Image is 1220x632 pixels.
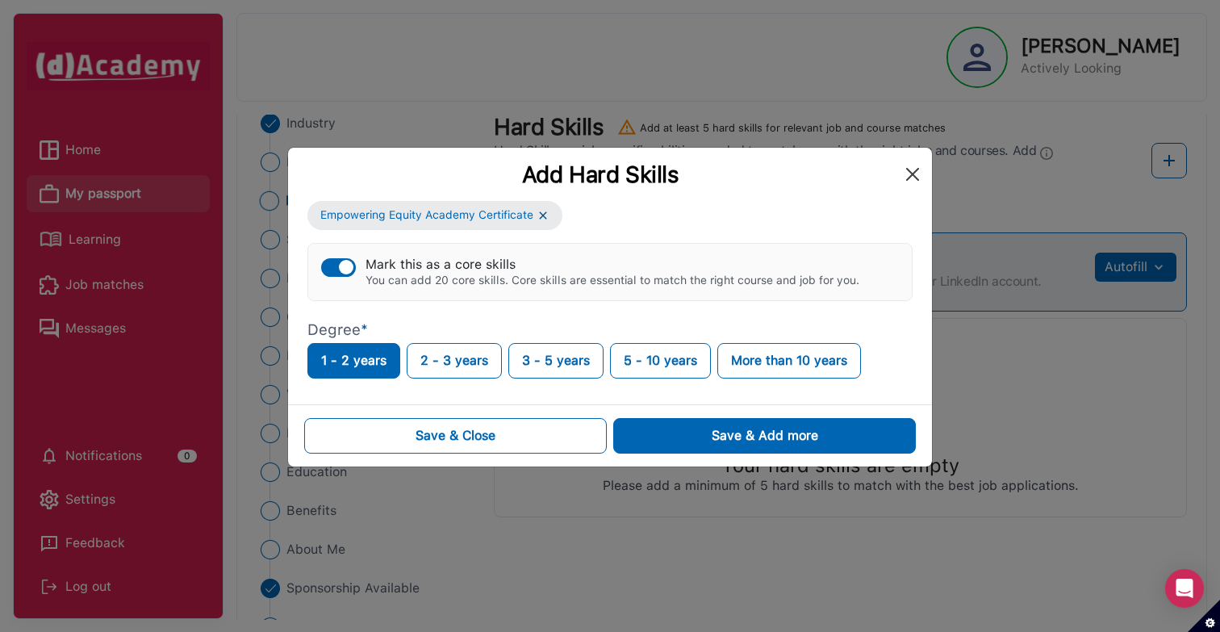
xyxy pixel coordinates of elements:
[712,426,818,446] div: Save & Add more
[717,343,861,379] button: More than 10 years
[1165,569,1204,608] div: Open Intercom Messenger
[407,343,502,379] button: 2 - 3 years
[537,208,549,222] img: x
[416,426,495,446] div: Save & Close
[321,258,356,277] button: Mark this as a core skillsYou can add 20 core skills. Core skills are essential to match the righ...
[366,274,859,287] div: You can add 20 core skills. Core skills are essential to match the right course and job for you.
[307,343,400,379] button: 1 - 2 years
[307,320,913,340] p: Degree
[900,161,925,187] button: Close
[301,161,900,188] div: Add Hard Skills
[320,207,533,224] span: Empowering Equity Academy Certificate
[1188,600,1220,632] button: Set cookie preferences
[613,418,916,454] button: Save & Add more
[366,257,859,272] div: Mark this as a core skills
[307,201,562,230] button: Empowering Equity Academy Certificate
[508,343,604,379] button: 3 - 5 years
[610,343,711,379] button: 5 - 10 years
[304,418,607,454] button: Save & Close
